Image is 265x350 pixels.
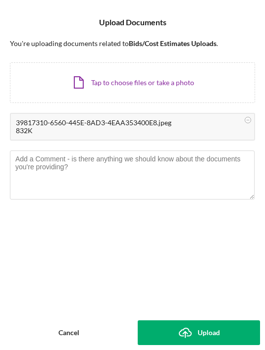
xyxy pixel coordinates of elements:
[138,320,261,345] button: Upload
[10,40,255,48] div: You're uploading documents related to .
[5,320,133,345] button: Cancel
[16,119,249,127] div: 39817310-6560-445E-8AD3-4EAA353400E8.jpeg
[16,127,249,135] div: 832K
[198,320,220,345] div: Upload
[58,320,79,345] div: Cancel
[99,18,166,27] h6: Upload Documents
[129,39,216,48] b: Bids/Cost Estimates Uploads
